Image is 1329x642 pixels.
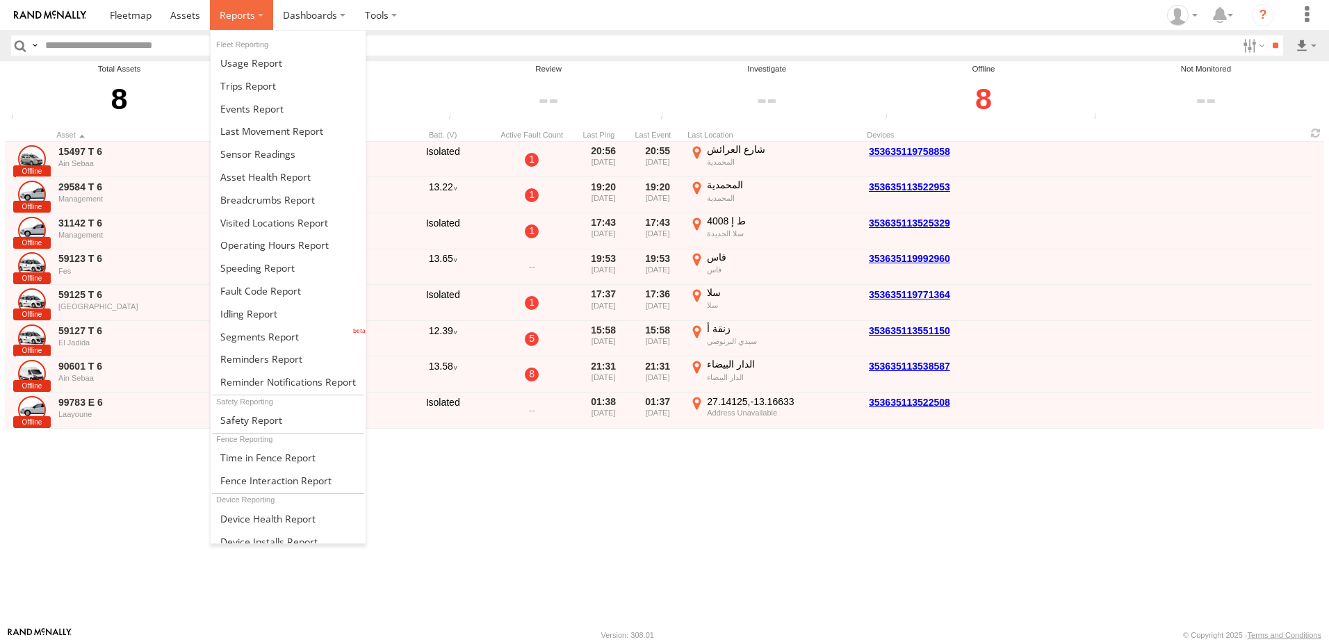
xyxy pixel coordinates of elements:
[869,396,1059,409] a: 353635113522508
[211,165,366,188] a: Asset Health Report
[211,469,366,492] a: Fence Interaction Report
[490,130,573,140] div: Active Fault Count
[633,179,682,212] div: 19:20 [DATE]
[657,75,877,123] div: Click to filter by Investigate
[869,146,950,157] a: 353635119758858
[707,179,859,191] div: المحمدية
[211,279,366,302] a: Fault Code Report
[633,322,682,356] div: 15:58 [DATE]
[881,113,902,123] div: Assets that have not communicated at least once with the server in the last 48hrs
[58,288,249,301] a: 59125 T 6
[1090,113,1111,123] div: The health of these assets types is not monitored.
[869,361,950,372] a: 353635113538587
[579,143,628,176] div: 20:56 [DATE]
[58,410,249,418] div: Laayoune
[18,217,46,245] a: Click to View Asset Details
[707,215,859,227] div: ط إ 4008
[579,179,628,212] div: 19:20 [DATE]
[707,286,859,299] div: سلا
[211,120,366,142] a: Last Movement Report
[867,130,1061,140] div: Devices
[869,217,1059,229] a: 353635113525329
[401,322,484,356] div: 12.39
[707,251,859,263] div: فاس
[1090,75,1322,123] div: Click to filter by Not Monitored
[58,217,249,229] a: 31142 T 6
[58,360,249,372] a: 90601 T 6
[7,63,231,75] div: Total Assets
[707,358,859,370] div: الدار البيضاء
[211,325,366,348] a: Segments Report
[579,286,628,320] div: 17:37 [DATE]
[211,142,366,165] a: Sensor Readings
[401,179,484,212] div: 13.22
[7,113,28,123] div: Total number of Enabled and Paused Assets
[707,265,859,274] div: فاس
[1307,126,1324,140] span: Refresh
[18,360,46,388] a: Click to View Asset Details
[1090,63,1322,75] div: Not Monitored
[579,358,628,391] div: 21:31 [DATE]
[525,224,539,238] a: 1
[601,631,654,639] div: Version: 308.01
[633,251,682,284] div: 19:53 [DATE]
[687,358,861,391] label: Click to View Event Location
[211,97,366,120] a: Full Events Report
[58,324,249,337] a: 59127 T 6
[525,368,539,381] a: 8
[869,252,1059,265] a: 353635119992960
[58,145,249,158] a: 15497 T 6
[881,63,1086,75] div: Offline
[869,397,950,408] a: 353635113522508
[869,145,1059,158] a: 353635119758858
[707,229,859,238] div: سلا الجديدة
[1162,5,1202,26] div: Zaid Abu Manneh
[58,181,249,193] a: 29584 T 6
[707,396,750,407] span: 27.14125
[579,322,628,356] div: 15:58 [DATE]
[633,286,682,320] div: 17:36 [DATE]
[869,360,1059,372] a: 353635113538587
[633,358,682,391] div: 21:31 [DATE]
[687,215,861,248] label: Click to View Event Location
[211,507,366,530] a: Device Health Report
[1252,4,1274,26] i: ?
[525,188,539,202] a: 1
[707,157,859,167] div: المحمدية
[211,188,366,211] a: Breadcrumbs Report
[14,10,86,20] img: rand-logo.svg
[211,74,366,97] a: Trips Report
[633,130,682,140] div: Click to Sort
[687,143,861,176] label: Click to View Event Location
[579,130,628,140] div: Click to Sort
[211,211,366,234] a: Visited Locations Report
[687,286,861,320] label: Click to View Event Location
[869,324,1059,337] a: 353635113551150
[579,251,628,284] div: 19:53 [DATE]
[687,130,861,140] div: Last Location
[707,372,859,382] div: الدار البيضاء
[1183,631,1321,639] div: © Copyright 2025 -
[444,75,652,123] div: Click to filter by Review
[687,251,861,284] label: Click to View Event Location
[18,288,46,316] a: Click to View Asset Details
[707,322,859,335] div: زنقة أ
[18,145,46,173] a: Click to View Asset Details
[7,75,231,123] div: 8
[633,215,682,248] div: 17:43 [DATE]
[444,113,465,123] div: Assets that have not communicated at least once with the server in the last 6hrs
[18,181,46,208] a: Click to View Asset Details
[444,63,652,75] div: Review
[1294,35,1318,56] label: Export results as...
[18,396,46,424] a: Click to View Asset Details
[687,394,861,427] label: Click to View Event Location
[58,374,249,382] div: Ain Sebaa
[58,231,249,239] div: Management
[211,302,366,325] a: Idling Report
[18,324,46,352] a: Click to View Asset Details
[401,251,484,284] div: 13.65
[56,130,251,140] div: Click to Sort
[633,143,682,176] div: 20:55 [DATE]
[58,396,249,409] a: 99783 E 6
[525,153,539,167] a: 1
